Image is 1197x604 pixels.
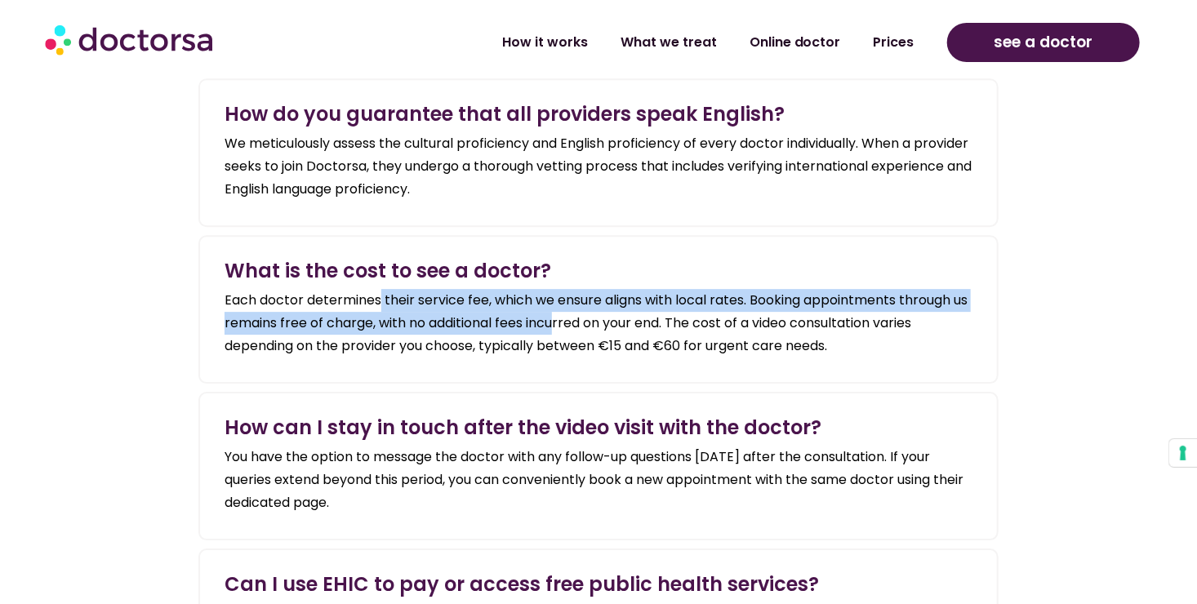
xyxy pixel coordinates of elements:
a: see a doctor [947,23,1141,62]
span: see a doctor [995,29,1093,56]
h4: What is the cost to see a doctor? [225,261,972,281]
button: Your consent preferences for tracking technologies [1169,439,1197,467]
div: You have the option to message the doctor with any follow-up questions [DATE] after the consultat... [225,446,972,514]
nav: Menu [317,24,931,61]
span: Each doctor determines their service fee, which we ensure aligns with local rates. Booking appoin... [225,291,968,355]
a: Online doctor [733,24,857,61]
a: Prices [857,24,931,61]
a: What we treat [604,24,733,61]
h4: How can I stay in touch after the video visit with the doctor? [225,418,972,437]
h4: How do you guarantee that all providers speak English? [225,104,972,124]
h4: Can I use EHIC to pay or access free public health services? [225,575,972,594]
div: We meticulously assess the cultural proficiency and English proficiency of every doctor individua... [225,132,972,201]
a: How it works [486,24,604,61]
